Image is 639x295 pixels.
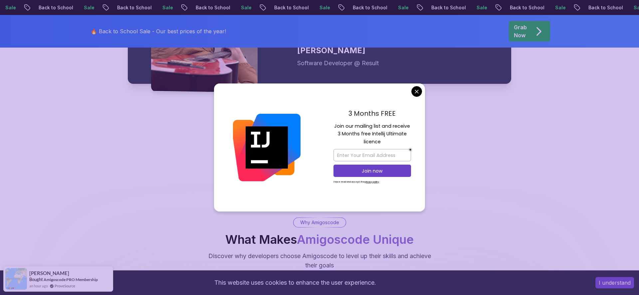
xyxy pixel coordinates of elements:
[17,4,63,11] p: Back to School
[297,45,495,56] div: [PERSON_NAME]
[489,4,534,11] p: Back to School
[612,4,634,11] p: Sale
[29,283,48,289] span: an hour ago
[225,233,414,246] h2: What Makes
[96,4,141,11] p: Back to School
[534,4,555,11] p: Sale
[5,275,585,290] div: This website uses cookies to enhance the user experience.
[567,4,612,11] p: Back to School
[208,251,431,270] p: Discover why developers choose Amigoscode to level up their skills and achieve their goals
[29,270,69,276] span: [PERSON_NAME]
[174,4,220,11] p: Back to School
[410,4,455,11] p: Back to School
[377,4,398,11] p: Sale
[220,4,241,11] p: Sale
[455,4,477,11] p: Sale
[297,59,495,68] div: Software Developer @ Result
[297,232,414,247] span: Amigoscode Unique
[300,219,339,226] p: Why Amigoscode
[91,27,226,35] p: 🔥 Back to School Sale - Our best prices of the year!
[5,268,27,290] img: provesource social proof notification image
[595,277,634,288] button: Accept cookies
[63,4,84,11] p: Sale
[331,4,377,11] p: Back to School
[514,23,527,39] p: Grab Now
[55,283,75,289] a: ProveSource
[253,4,298,11] p: Back to School
[298,4,319,11] p: Sale
[29,277,43,282] span: Bought
[141,4,162,11] p: Sale
[44,277,98,282] a: Amigoscode PRO Membership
